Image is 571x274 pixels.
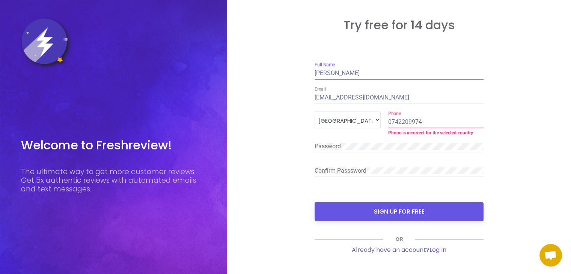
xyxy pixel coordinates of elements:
[21,138,206,152] h3: Welcome to Freshreview!
[539,244,562,266] a: Open chat
[315,18,484,32] h3: Try free for 14 days
[315,94,484,101] input: Email
[352,245,446,254] span: Already have an account?
[429,245,446,254] a: Log In
[315,70,484,77] input: Full Name
[315,202,484,221] button: SIGN UP FOR FREE
[388,130,473,135] strong: Phone is incorrect for the selected country
[21,167,206,193] h4: The ultimate way to get more customer reviews. Get 5x authentic reviews with automated emails and...
[388,119,484,125] input: (201) 555-0123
